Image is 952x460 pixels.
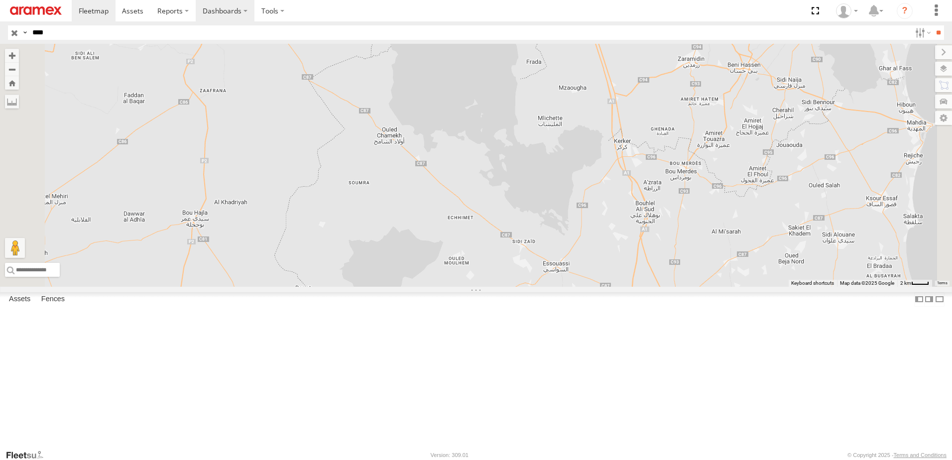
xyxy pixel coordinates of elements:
[937,281,948,285] a: Terms (opens in new tab)
[4,292,35,306] label: Assets
[5,95,19,109] label: Measure
[5,62,19,76] button: Zoom out
[935,292,945,307] label: Hide Summary Table
[431,452,469,458] div: Version: 309.01
[847,452,947,458] div: © Copyright 2025 -
[21,25,29,40] label: Search Query
[5,49,19,62] button: Zoom in
[791,280,834,287] button: Keyboard shortcuts
[5,238,25,258] button: Drag Pegman onto the map to open Street View
[924,292,934,307] label: Dock Summary Table to the Right
[36,292,70,306] label: Fences
[10,6,62,15] img: aramex-logo.svg
[914,292,924,307] label: Dock Summary Table to the Left
[894,452,947,458] a: Terms and Conditions
[897,280,932,287] button: Map Scale: 2 km per 32 pixels
[5,450,51,460] a: Visit our Website
[840,280,894,286] span: Map data ©2025 Google
[900,280,911,286] span: 2 km
[911,25,933,40] label: Search Filter Options
[833,3,861,18] div: Nejah Benkhalifa
[897,3,913,19] i: ?
[5,76,19,90] button: Zoom Home
[935,111,952,125] label: Map Settings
